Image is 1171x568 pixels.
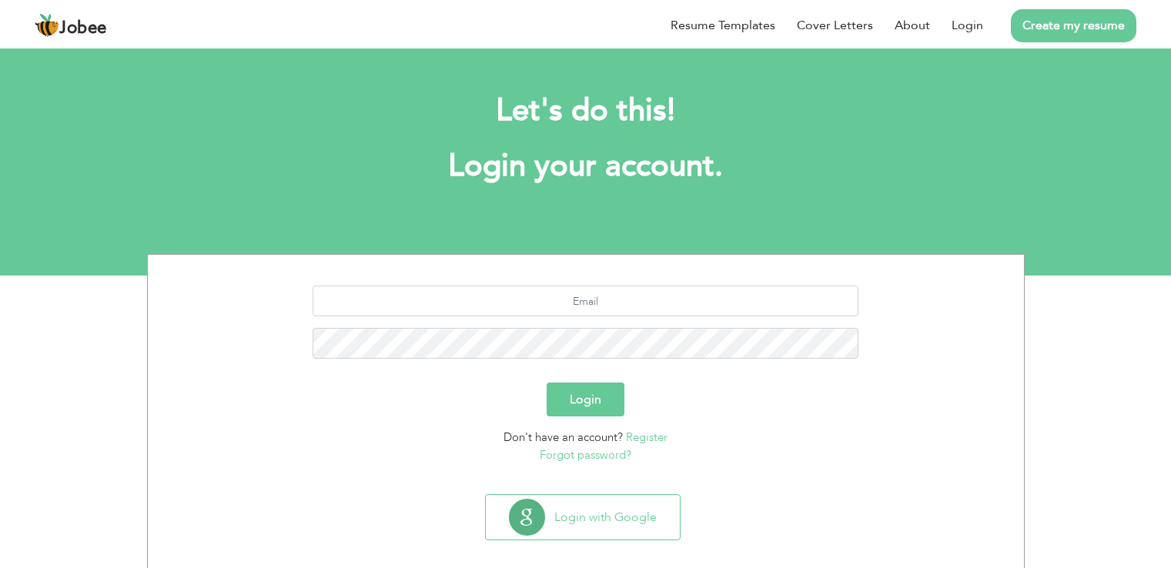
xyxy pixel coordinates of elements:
img: jobee.io [35,13,59,38]
h2: Let's do this! [170,91,1002,131]
span: Jobee [59,20,107,37]
a: Jobee [35,13,107,38]
a: Cover Letters [797,16,873,35]
input: Email [313,286,858,316]
a: Create my resume [1011,9,1136,42]
a: Resume Templates [671,16,775,35]
a: Login [952,16,983,35]
span: Don't have an account? [504,429,623,445]
a: About [895,16,930,35]
a: Forgot password? [540,447,631,463]
a: Register [626,429,667,445]
button: Login with Google [486,495,680,540]
button: Login [547,383,624,416]
h1: Login your account. [170,146,1002,186]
